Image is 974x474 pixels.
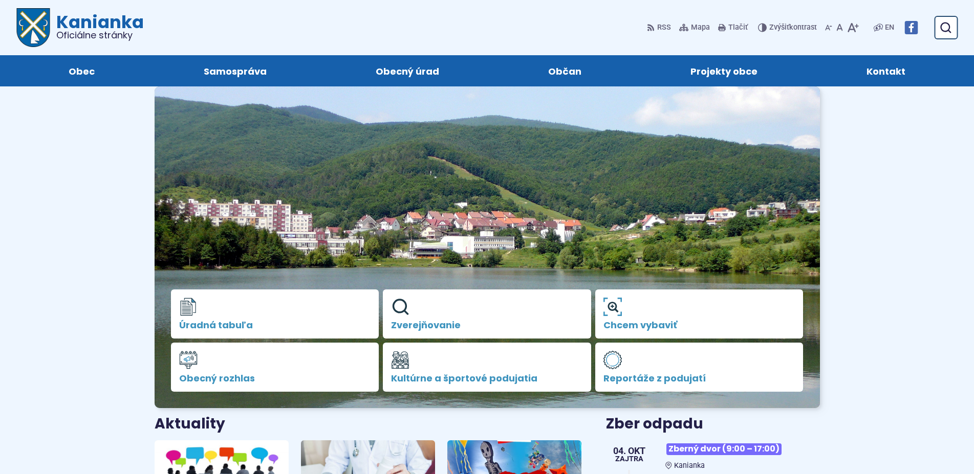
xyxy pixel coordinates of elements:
[171,289,379,338] a: Úradná tabuľa
[666,443,782,455] span: Zberný dvor (9:00 – 17:00)
[691,21,710,34] span: Mapa
[56,31,144,40] span: Oficiálne stránky
[595,289,804,338] a: Chcem vybaviť
[179,373,371,383] span: Obecný rozhlas
[823,17,834,38] button: Zmenšiť veľkosť písma
[548,55,581,86] span: Občan
[834,17,845,38] button: Nastaviť pôvodnú veľkosť písma
[16,8,144,47] a: Logo Kanianka, prejsť na domovskú stránku.
[155,416,225,432] h3: Aktuality
[160,55,311,86] a: Samospráva
[758,17,819,38] button: Zvýšiťkontrast
[50,13,144,40] h1: Kanianka
[845,17,861,38] button: Zväčšiť veľkosť písma
[885,21,894,34] span: EN
[376,55,439,86] span: Obecný úrad
[677,17,712,38] a: Mapa
[657,21,671,34] span: RSS
[25,55,139,86] a: Obec
[383,343,591,392] a: Kultúrne a športové podujatia
[204,55,267,86] span: Samospráva
[647,17,673,38] a: RSS
[613,456,645,463] span: Zajtra
[613,446,645,456] span: 04. okt
[728,24,748,32] span: Tlačiť
[867,55,905,86] span: Kontakt
[606,416,819,432] h3: Zber odpadu
[904,21,918,34] img: Prejsť na Facebook stránku
[822,55,949,86] a: Kontakt
[606,439,819,470] a: Zberný dvor (9:00 – 17:00) Kanianka 04. okt Zajtra
[179,320,371,330] span: Úradná tabuľa
[646,55,802,86] a: Projekty obce
[690,55,757,86] span: Projekty obce
[595,343,804,392] a: Reportáže z podujatí
[391,320,583,330] span: Zverejňovanie
[769,24,817,32] span: kontrast
[504,55,626,86] a: Občan
[716,17,750,38] button: Tlačiť
[16,8,50,47] img: Prejsť na domovskú stránku
[171,343,379,392] a: Obecný rozhlas
[674,461,705,470] span: Kanianka
[769,23,789,32] span: Zvýšiť
[883,21,896,34] a: EN
[603,320,795,330] span: Chcem vybaviť
[383,289,591,338] a: Zverejňovanie
[391,373,583,383] span: Kultúrne a športové podujatia
[603,373,795,383] span: Reportáže z podujatí
[332,55,484,86] a: Obecný úrad
[69,55,95,86] span: Obec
